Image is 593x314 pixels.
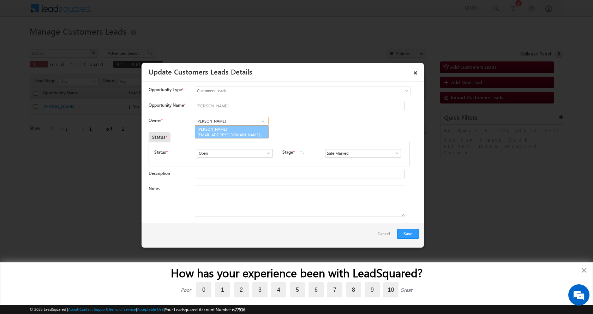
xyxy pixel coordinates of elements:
label: Stage [282,149,293,155]
span: Customers Leads [195,88,382,94]
label: 1 [215,282,230,297]
label: Notes [149,186,160,191]
label: Description [149,171,170,176]
label: 6 [309,282,324,297]
span: 77516 [235,307,245,312]
a: Show All Items [262,150,271,157]
label: 2 [234,282,249,297]
span: © 2025 LeadSquared | | | | | [30,306,245,313]
label: 7 [327,282,342,297]
div: Poor [181,286,191,293]
a: Contact Support [79,307,107,312]
input: Type to Search [195,117,269,125]
img: d_60004797649_company_0_60004797649 [12,37,30,46]
a: Update Customers Leads Details [149,66,252,76]
span: [EMAIL_ADDRESS][DOMAIN_NAME] [198,132,261,137]
div: Minimize live chat window [116,4,133,20]
label: 0 [196,282,211,297]
a: Customers Leads [195,87,411,95]
div: Chat with us now [37,37,119,46]
input: Type to Search [197,149,273,158]
label: Status [154,149,166,155]
label: 3 [252,282,268,297]
label: 5 [290,282,305,297]
a: Terms of Service [108,307,136,312]
div: Status [149,132,170,142]
textarea: Type your message and hit 'Enter' [9,65,129,212]
label: Owner [149,118,162,123]
button: Save [397,229,419,239]
h2: How has your experience been with LeadSquared? [14,266,579,279]
label: 8 [346,282,361,297]
input: Type to Search [325,149,401,158]
a: About [68,307,78,312]
label: 4 [271,282,286,297]
a: Show All Items [390,150,399,157]
a: Acceptable Use [137,307,164,312]
label: Opportunity Name [149,102,185,108]
a: [PERSON_NAME] [195,125,269,139]
button: Close [581,265,587,276]
div: Great [400,286,412,293]
span: Your Leadsquared Account Number is [165,307,245,312]
a: Cancel [378,229,394,242]
span: Opportunity Type [149,87,182,93]
label: 10 [383,282,399,297]
a: Show All Items [258,118,267,125]
label: 9 [365,282,380,297]
a: × [409,65,421,78]
em: Start Chat [96,218,128,227]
